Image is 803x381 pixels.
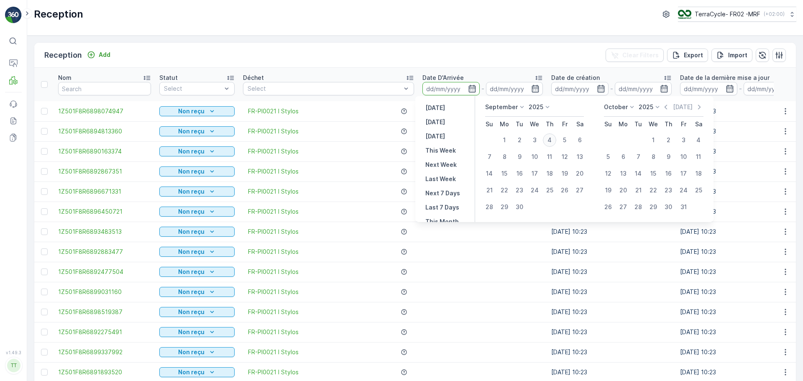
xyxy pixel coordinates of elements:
button: Tomorrow [422,131,448,141]
p: Select [164,84,222,93]
div: 27 [616,200,630,214]
div: 10 [528,150,541,164]
button: Non reçu [159,267,235,277]
span: 1Z501F8R6892275491 [58,328,151,336]
div: 21 [483,184,496,197]
div: 19 [558,167,571,180]
div: 4 [692,133,705,147]
th: Sunday [601,117,616,132]
div: 24 [528,184,541,197]
p: Non reçu [178,228,205,236]
span: 1Z501F8R6898074947 [58,107,151,115]
button: Add [84,50,114,60]
span: FR-PI0021 I Stylos [248,308,299,316]
p: Non reçu [178,288,205,296]
p: - [610,84,613,94]
p: Non reçu [178,167,205,176]
p: Select [248,84,401,93]
div: Toggle Row Selected [41,228,48,235]
p: [DATE] [425,132,445,141]
p: Non reçu [178,268,205,276]
div: 4 [543,133,556,147]
span: FR-PI0021 I Stylos [248,107,299,115]
a: 1Z501F8R6896450721 [58,207,151,216]
td: [DATE] 10:23 [547,222,676,242]
div: 17 [528,167,541,180]
a: FR-PI0021 I Stylos [248,368,299,376]
th: Wednesday [646,117,661,132]
th: Thursday [661,117,676,132]
a: FR-PI0021 I Stylos [248,288,299,296]
input: dd/mm/yyyy [680,82,737,95]
td: [DATE] 10:23 [547,342,676,362]
span: FR-PI0021 I Stylos [248,328,299,336]
div: 25 [543,184,556,197]
p: - [739,84,742,94]
div: Toggle Row Selected [41,369,48,376]
div: 14 [632,167,645,180]
th: Thursday [542,117,557,132]
div: 28 [632,200,645,214]
button: Non reçu [159,327,235,337]
div: Toggle Row Selected [41,208,48,215]
span: 1Z501F8R6893483513 [58,228,151,236]
button: This Month [422,217,462,227]
button: Non reçu [159,367,235,377]
button: Non reçu [159,106,235,116]
div: 10 [677,150,690,164]
div: 2 [662,133,675,147]
span: FR-PI0021 I Stylos [248,127,299,136]
a: 1Z501F8R6899337992 [58,348,151,356]
p: Date D'Arrivée [422,74,464,82]
p: September [485,103,518,111]
a: 1Z501F8R6899031160 [58,288,151,296]
button: Non reçu [159,287,235,297]
button: Yesterday [422,103,448,113]
td: [DATE] 10:23 [547,302,676,322]
div: Toggle Row Selected [41,329,48,335]
button: This Week [422,146,459,156]
p: Non reçu [178,248,205,256]
p: Last 7 Days [425,203,459,212]
p: Non reçu [178,127,205,136]
button: Clear Filters [606,49,664,62]
button: Non reçu [159,146,235,156]
div: 1 [498,133,511,147]
div: 23 [662,184,675,197]
div: 14 [483,167,496,180]
p: Nom [58,74,72,82]
a: 1Z501F8R6892867351 [58,167,151,176]
img: terracycle.png [678,10,691,19]
th: Saturday [572,117,587,132]
p: Last Week [425,175,456,183]
div: 11 [543,150,556,164]
td: [DATE] 10:23 [547,242,676,262]
p: Non reçu [178,308,205,316]
th: Wednesday [527,117,542,132]
button: Last 7 Days [422,202,463,212]
a: FR-PI0021 I Stylos [248,187,299,196]
a: FR-PI0021 I Stylos [248,207,299,216]
p: Reception [44,49,82,61]
div: Toggle Row Selected [41,289,48,295]
p: 2025 [529,103,543,111]
button: TT [5,357,22,374]
a: FR-PI0021 I Stylos [248,147,299,156]
div: 26 [558,184,571,197]
a: FR-PI0021 I Stylos [248,228,299,236]
div: Toggle Row Selected [41,349,48,355]
div: 31 [677,200,690,214]
th: Saturday [691,117,706,132]
a: 1Z501F8R6894813360 [58,127,151,136]
div: 13 [573,150,586,164]
div: 15 [647,167,660,180]
div: 21 [632,184,645,197]
p: [DATE] [673,103,693,111]
button: TerraCycle- FR02 -MRF(+02:00) [678,7,796,22]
